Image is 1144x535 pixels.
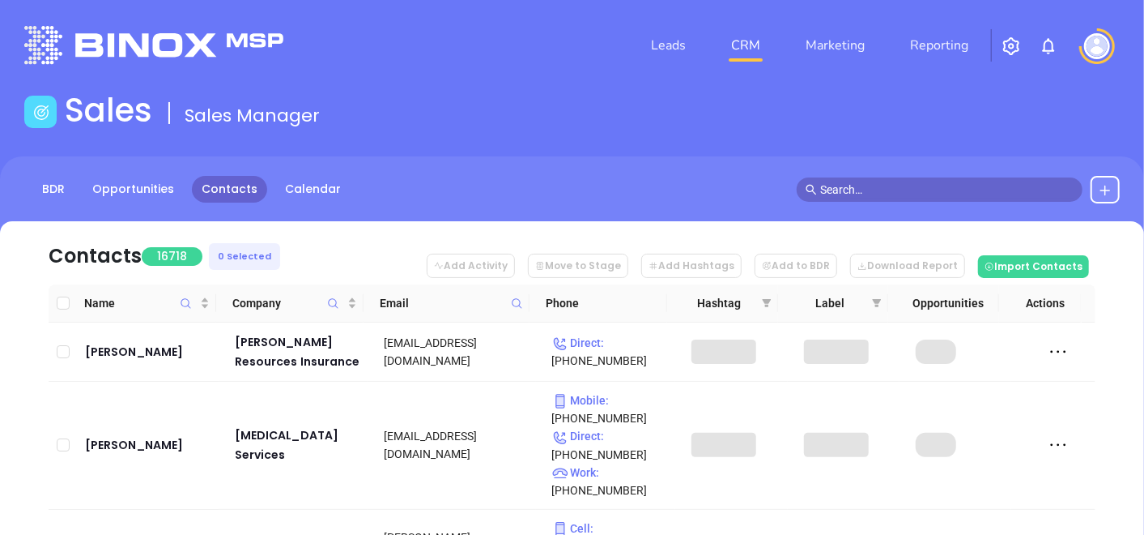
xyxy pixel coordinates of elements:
div: Contacts [49,242,142,271]
div: [EMAIL_ADDRESS][DOMAIN_NAME] [384,427,529,463]
span: Company [232,294,344,312]
a: [PERSON_NAME] [85,435,212,455]
span: Direct : [552,430,605,443]
img: iconNotification [1039,36,1058,56]
a: [PERSON_NAME] [85,342,212,362]
th: Phone [529,285,668,323]
th: Company [216,285,364,323]
p: [PHONE_NUMBER] [552,334,670,370]
a: [MEDICAL_DATA] Services [235,426,361,464]
th: Name [78,285,216,323]
h1: Sales [65,91,152,130]
span: Label [794,294,866,312]
span: Mobile : [552,394,610,407]
span: 16718 [142,247,202,266]
a: Leads [644,29,692,62]
a: Opportunities [83,176,184,203]
span: Name [84,294,197,312]
a: BDR [32,176,74,203]
span: filter [872,298,882,308]
span: search [806,184,817,195]
span: filter [759,291,775,315]
span: Direct : [552,336,605,349]
img: logo [24,26,283,64]
span: filter [762,298,772,308]
th: Actions [999,285,1082,323]
button: Import Contacts [978,255,1089,278]
a: Marketing [799,29,871,62]
p: [PHONE_NUMBER] [552,392,670,427]
a: [PERSON_NAME] Resources Insurance [235,332,361,371]
a: Reporting [904,29,975,62]
a: Contacts [192,176,267,203]
span: Work : [552,466,600,479]
input: Search… [820,181,1074,199]
img: user [1084,33,1110,59]
span: Cell : [552,522,594,535]
span: filter [869,291,885,315]
a: CRM [725,29,767,62]
img: iconSetting [1002,36,1021,56]
span: Sales Manager [185,103,320,128]
div: 0 Selected [209,243,280,270]
span: Email [380,294,504,312]
span: Hashtag [683,294,755,312]
p: [PHONE_NUMBER] [552,427,670,463]
a: Calendar [275,176,351,203]
div: [EMAIL_ADDRESS][DOMAIN_NAME] [384,334,529,370]
p: [PHONE_NUMBER] [552,464,670,499]
th: Opportunities [888,285,999,323]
